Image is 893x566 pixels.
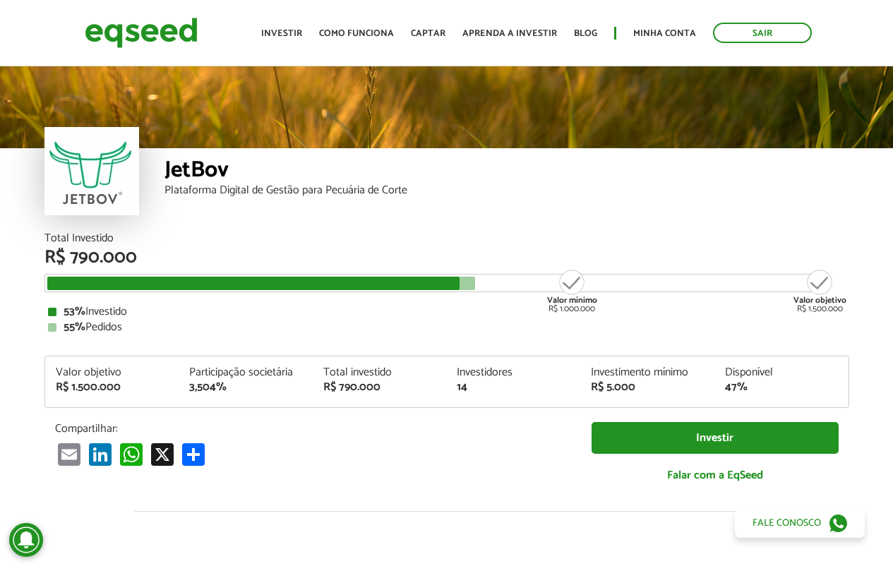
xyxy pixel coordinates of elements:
a: Blog [574,29,597,38]
a: Como funciona [319,29,394,38]
div: Total investido [323,367,436,378]
img: EqSeed [85,14,198,52]
div: Total Investido [44,233,849,244]
div: R$ 790.000 [44,248,849,267]
p: Compartilhar: [55,422,570,435]
strong: 55% [64,318,85,337]
div: 47% [725,382,838,393]
div: 3,504% [189,382,302,393]
a: Compartilhar [179,442,208,466]
div: Valor objetivo [56,367,169,378]
div: R$ 790.000 [323,382,436,393]
a: LinkedIn [86,442,114,466]
div: Plataforma Digital de Gestão para Pecuária de Corte [164,185,849,196]
div: Investimento mínimo [591,367,704,378]
div: Investidores [457,367,570,378]
a: Fale conosco [735,508,865,538]
a: Investir [261,29,302,38]
a: Investir [592,422,839,454]
a: X [148,442,176,466]
strong: Valor objetivo [793,294,846,307]
div: Disponível [725,367,838,378]
strong: 53% [64,302,85,321]
div: Participação societária [189,367,302,378]
div: R$ 5.000 [591,382,704,393]
div: R$ 1.000.000 [546,268,599,313]
strong: Valor mínimo [547,294,597,307]
div: JetBov [164,159,849,185]
div: Investido [48,306,846,318]
div: R$ 1.500.000 [56,382,169,393]
div: R$ 1.500.000 [793,268,846,313]
a: Email [55,442,83,466]
a: Falar com a EqSeed [592,461,839,490]
div: Pedidos [48,322,846,333]
a: Minha conta [633,29,696,38]
a: Aprenda a investir [462,29,557,38]
div: 14 [457,382,570,393]
a: WhatsApp [117,442,145,466]
a: Captar [411,29,445,38]
a: Sair [713,23,812,43]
